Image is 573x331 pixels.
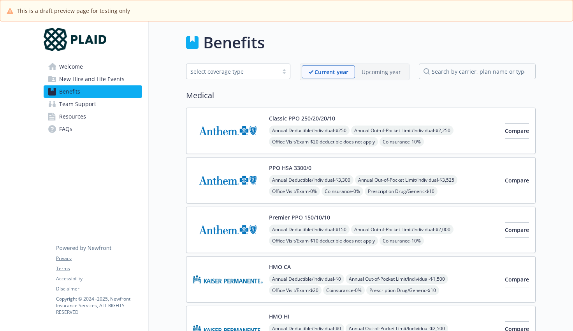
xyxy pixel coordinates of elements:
span: Team Support [59,98,96,110]
span: Annual Deductible/Individual - $0 [269,274,344,284]
span: Office Visit/Exam - $10 deductible does not apply [269,236,378,246]
img: Anthem Blue Cross carrier logo [193,213,263,246]
button: Compare [505,173,529,188]
span: Coinsurance - 10% [380,137,424,147]
a: Welcome [44,60,142,73]
button: Compare [505,123,529,139]
span: Annual Out-of-Pocket Limit/Individual - $1,500 [346,274,448,284]
span: Annual Out-of-Pocket Limit/Individual - $3,525 [355,175,457,185]
span: This is a draft preview page for testing only [17,7,130,15]
input: search by carrier, plan name or type [419,64,536,79]
button: Compare [505,272,529,287]
a: Accessibility [56,275,142,282]
span: Annual Deductible/Individual - $150 [269,225,350,234]
a: Benefits [44,85,142,98]
span: Resources [59,110,86,123]
span: Compare [505,276,529,283]
a: New Hire and Life Events [44,73,142,85]
span: Compare [505,226,529,234]
img: Kaiser Permanente Insurance Company carrier logo [193,263,263,296]
button: HMO CA [269,263,291,271]
span: Office Visit/Exam - $20 [269,285,322,295]
span: Compare [505,177,529,184]
span: Benefits [59,85,80,98]
p: Copyright © 2024 - 2025 , Newfront Insurance Services, ALL RIGHTS RESERVED [56,296,142,315]
button: Classic PPO 250/20/20/10 [269,114,335,122]
a: Privacy [56,255,142,262]
span: Office Visit/Exam - $20 deductible does not apply [269,137,378,147]
span: Welcome [59,60,83,73]
h2: Medical [186,90,536,101]
h1: Benefits [203,31,265,54]
div: Select coverage type [190,67,274,76]
span: Annual Deductible/Individual - $250 [269,126,350,135]
img: Anthem Blue Cross carrier logo [193,164,263,197]
span: Annual Deductible/Individual - $3,300 [269,175,353,185]
span: Office Visit/Exam - 0% [269,186,320,196]
span: Annual Out-of-Pocket Limit/Individual - $2,000 [351,225,453,234]
button: Compare [505,222,529,238]
button: Premier PPO 150/10/10 [269,213,330,221]
span: New Hire and Life Events [59,73,125,85]
button: HMO HI [269,312,289,320]
span: Compare [505,127,529,135]
span: Coinsurance - 0% [322,186,363,196]
img: Anthem Blue Cross carrier logo [193,114,263,147]
a: FAQs [44,123,142,135]
span: Coinsurance - 0% [323,285,365,295]
span: FAQs [59,123,72,135]
span: Annual Out-of-Pocket Limit/Individual - $2,250 [351,126,453,135]
span: Coinsurance - 10% [380,236,424,246]
p: Current year [315,68,348,76]
span: Prescription Drug/Generic - $10 [366,285,439,295]
a: Terms [56,265,142,272]
span: Prescription Drug/Generic - $10 [365,186,438,196]
button: PPO HSA 3300/0 [269,164,311,172]
p: Upcoming year [362,68,401,76]
a: Team Support [44,98,142,110]
a: Resources [44,110,142,123]
a: Disclaimer [56,285,142,292]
